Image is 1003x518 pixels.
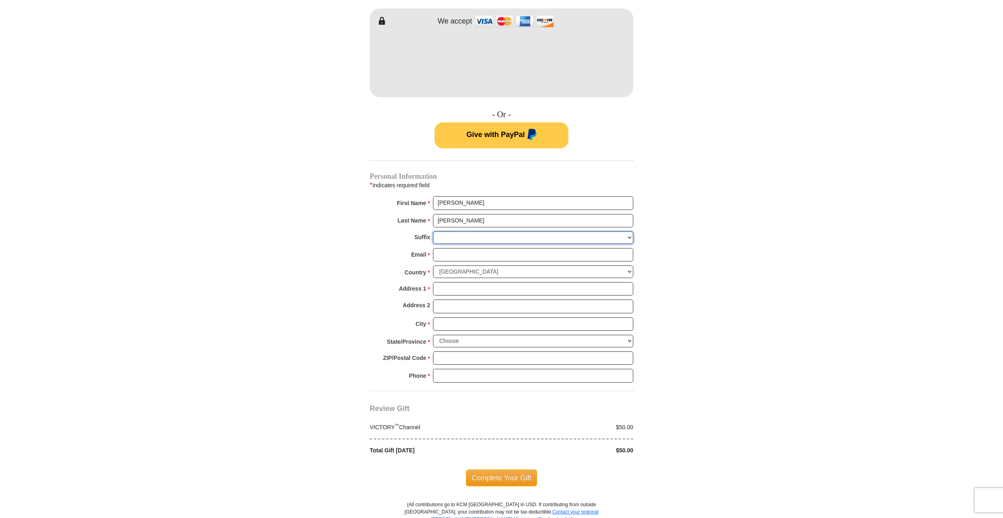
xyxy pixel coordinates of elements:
[370,173,633,180] h4: Personal Information
[370,26,633,95] iframe: To enrich screen reader interactions, please activate Accessibility in Grammarly extension settings
[416,318,426,330] strong: City
[438,17,472,26] h4: We accept
[383,352,426,364] strong: ZIP/Postal Code
[466,469,538,486] span: Complete Your Gift
[399,283,426,294] strong: Address 1
[370,109,633,120] h4: - Or -
[387,336,426,347] strong: State/Province
[366,446,502,455] div: Total Gift [DATE]
[370,180,633,191] div: Indicates required field
[398,215,426,226] strong: Last Name
[501,446,638,455] div: $50.00
[409,370,426,381] strong: Phone
[435,122,568,148] button: Give with PayPal
[466,131,525,139] span: Give with PayPal
[501,423,638,432] div: $50.00
[370,405,409,413] span: Review Gift
[474,13,555,30] img: credit cards accepted
[405,267,426,278] strong: Country
[395,423,399,428] sup: ™
[411,249,426,260] strong: Email
[397,197,426,209] strong: First Name
[403,300,430,311] strong: Address 2
[414,231,430,243] strong: Suffix
[525,129,537,142] img: paypal
[366,423,502,432] div: VICTORY Channel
